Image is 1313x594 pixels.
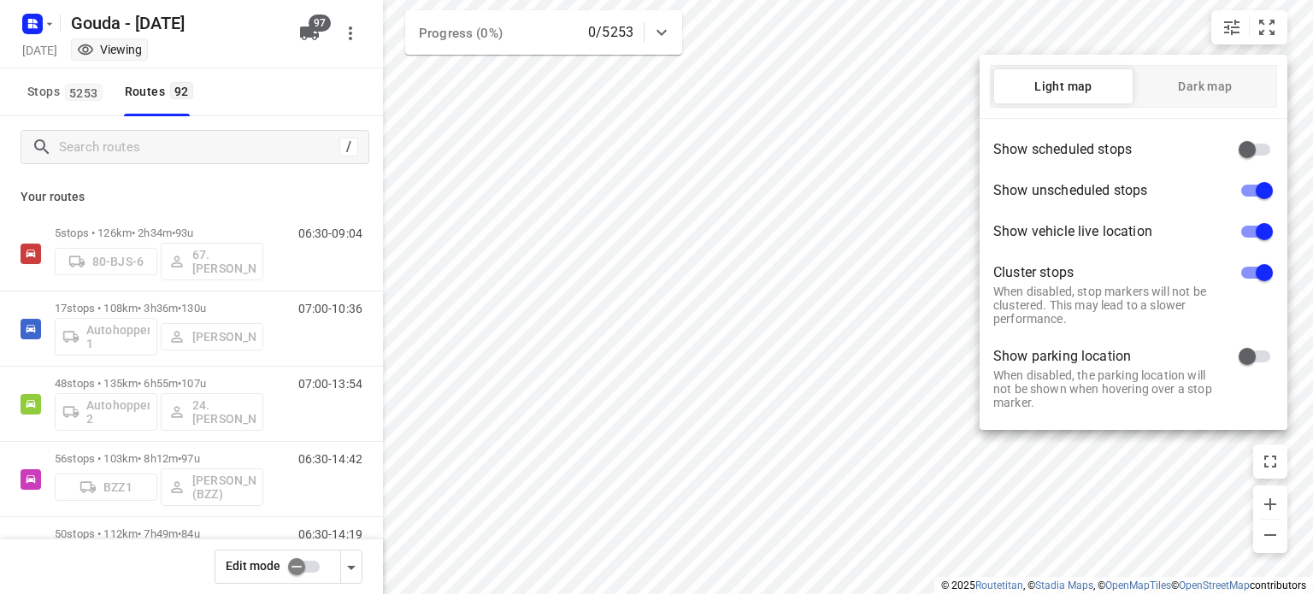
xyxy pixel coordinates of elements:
[1136,79,1275,93] span: Dark map
[993,346,1226,367] span: Show parking location
[993,262,1226,283] span: Cluster stops
[1136,69,1275,103] button: Dark map
[993,285,1226,326] p: When disabled, stop markers will not be clustered. This may lead to a slower performance.
[993,180,1226,201] span: Show unscheduled stops
[994,69,1133,103] button: Light map
[994,79,1133,93] span: Light map
[993,139,1226,160] span: Show scheduled stops
[993,368,1226,409] p: When disabled, the parking location will not be shown when hovering over a stop marker.
[993,221,1226,242] span: Show vehicle live location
